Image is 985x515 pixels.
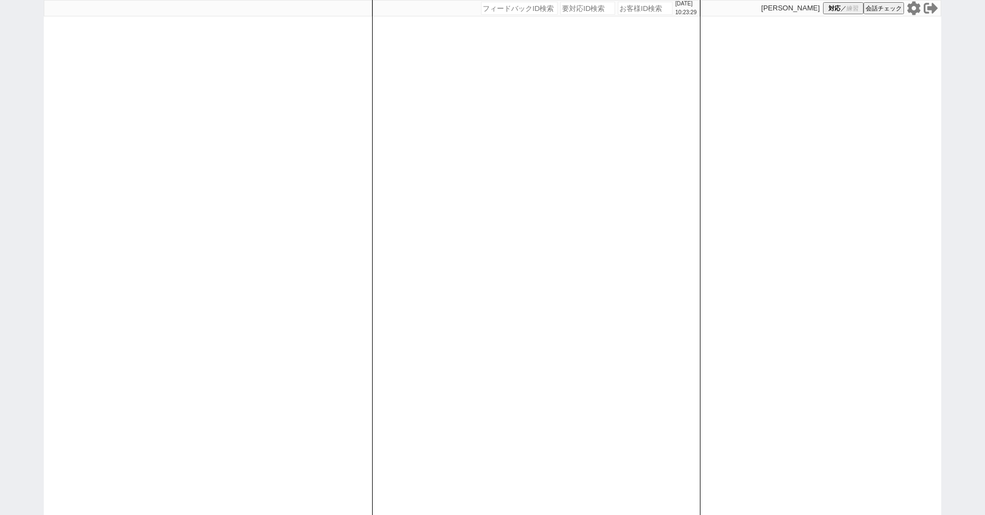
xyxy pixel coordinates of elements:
button: 対応／練習 [823,2,864,14]
span: 会話チェック [866,4,902,13]
input: 要対応ID検索 [560,2,615,15]
span: 対応 [828,4,841,13]
input: お客様ID検索 [618,2,673,15]
span: 練習 [847,4,859,13]
input: フィードバックID検索 [481,2,558,15]
p: [PERSON_NAME] [761,4,820,13]
button: 会話チェック [864,2,904,14]
p: 10:23:29 [675,8,697,17]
